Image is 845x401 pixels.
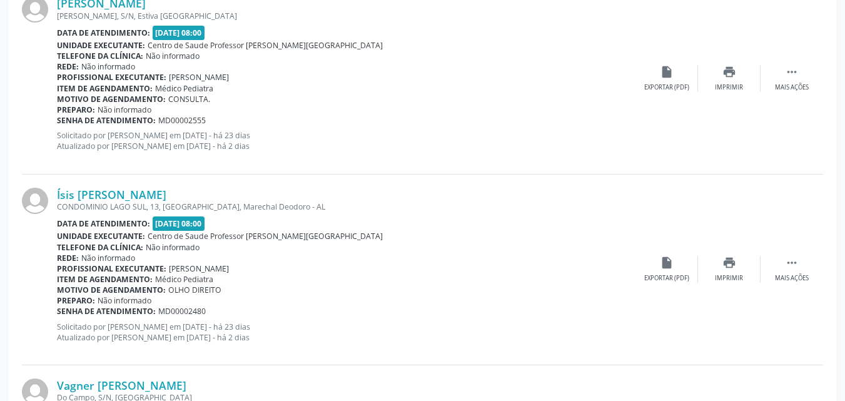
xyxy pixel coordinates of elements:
[57,201,635,212] div: CONDOMINIO LAGO SUL, 13, [GEOGRAPHIC_DATA], Marechal Deodoro - AL
[715,83,743,92] div: Imprimir
[168,94,210,104] span: CONSULTA.
[57,306,156,317] b: Senha de atendimento:
[57,188,166,201] a: Ísis [PERSON_NAME]
[81,61,135,72] span: Não informado
[57,28,150,38] b: Data de atendimento:
[57,218,150,229] b: Data de atendimento:
[57,94,166,104] b: Motivo de agendamento:
[148,40,383,51] span: Centro de Saude Professor [PERSON_NAME][GEOGRAPHIC_DATA]
[146,242,200,253] span: Não informado
[57,253,79,263] b: Rede:
[153,216,205,231] span: [DATE] 08:00
[715,274,743,283] div: Imprimir
[153,26,205,40] span: [DATE] 08:00
[158,115,206,126] span: MD00002555
[57,104,95,115] b: Preparo:
[775,274,809,283] div: Mais ações
[169,72,229,83] span: [PERSON_NAME]
[57,295,95,306] b: Preparo:
[57,322,635,343] p: Solicitado por [PERSON_NAME] em [DATE] - há 23 dias Atualizado por [PERSON_NAME] em [DATE] - há 2...
[57,40,145,51] b: Unidade executante:
[168,285,221,295] span: OLHO DIREITO
[57,72,166,83] b: Profissional executante:
[169,263,229,274] span: [PERSON_NAME]
[57,130,635,151] p: Solicitado por [PERSON_NAME] em [DATE] - há 23 dias Atualizado por [PERSON_NAME] em [DATE] - há 2...
[660,65,674,79] i: insert_drive_file
[660,256,674,270] i: insert_drive_file
[98,295,151,306] span: Não informado
[146,51,200,61] span: Não informado
[785,256,799,270] i: 
[81,253,135,263] span: Não informado
[57,242,143,253] b: Telefone da clínica:
[722,65,736,79] i: print
[57,378,186,392] a: Vagner [PERSON_NAME]
[644,274,689,283] div: Exportar (PDF)
[57,231,145,241] b: Unidade executante:
[57,11,635,21] div: [PERSON_NAME], S/N, Estiva [GEOGRAPHIC_DATA]
[57,115,156,126] b: Senha de atendimento:
[57,263,166,274] b: Profissional executante:
[57,51,143,61] b: Telefone da clínica:
[155,274,213,285] span: Médico Pediatra
[98,104,151,115] span: Não informado
[722,256,736,270] i: print
[644,83,689,92] div: Exportar (PDF)
[158,306,206,317] span: MD00002480
[57,61,79,72] b: Rede:
[148,231,383,241] span: Centro de Saude Professor [PERSON_NAME][GEOGRAPHIC_DATA]
[155,83,213,94] span: Médico Pediatra
[57,285,166,295] b: Motivo de agendamento:
[57,274,153,285] b: Item de agendamento:
[785,65,799,79] i: 
[22,188,48,214] img: img
[57,83,153,94] b: Item de agendamento:
[775,83,809,92] div: Mais ações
